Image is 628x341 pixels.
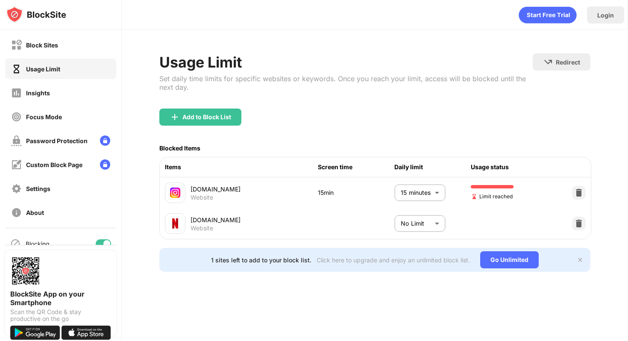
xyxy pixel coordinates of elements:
[165,162,318,172] div: Items
[182,114,231,121] div: Add to Block List
[26,137,88,144] div: Password Protection
[471,162,547,172] div: Usage status
[6,6,66,23] img: logo-blocksite.svg
[26,65,60,73] div: Usage Limit
[471,192,513,200] span: Limit reached
[100,135,110,146] img: lock-menu.svg
[318,162,394,172] div: Screen time
[191,194,213,201] div: Website
[26,240,50,247] div: Blocking
[577,256,584,263] img: x-button.svg
[26,41,58,49] div: Block Sites
[11,135,22,146] img: password-protection-off.svg
[191,224,213,232] div: Website
[556,59,580,66] div: Redirect
[26,209,44,216] div: About
[11,40,22,50] img: block-off.svg
[62,326,111,340] img: download-on-the-app-store.svg
[10,238,21,249] img: blocking-icon.svg
[597,12,614,19] div: Login
[170,218,180,229] img: favicons
[10,309,111,322] div: Scan the QR Code & stay productive on the go
[401,188,431,197] p: 15 minutes
[11,88,22,98] img: insights-off.svg
[10,326,60,340] img: get-it-on-google-play.svg
[11,183,22,194] img: settings-off.svg
[519,6,577,24] div: animation
[10,256,41,286] img: options-page-qr-code.png
[26,113,62,121] div: Focus Mode
[211,256,311,264] div: 1 sites left to add to your block list.
[26,185,50,192] div: Settings
[317,256,470,264] div: Click here to upgrade and enjoy an unlimited block list.
[11,112,22,122] img: focus-off.svg
[394,162,471,172] div: Daily limit
[100,159,110,170] img: lock-menu.svg
[10,290,111,307] div: BlockSite App on your Smartphone
[11,159,22,170] img: customize-block-page-off.svg
[318,188,394,197] div: 15min
[159,53,533,71] div: Usage Limit
[159,74,533,91] div: Set daily time limits for specific websites or keywords. Once you reach your limit, access will b...
[401,219,431,228] p: No Limit
[159,144,200,152] div: Blocked Items
[11,207,22,218] img: about-off.svg
[191,185,318,194] div: [DOMAIN_NAME]
[26,161,82,168] div: Custom Block Page
[191,215,318,224] div: [DOMAIN_NAME]
[471,193,478,200] img: hourglass-end.svg
[170,188,180,198] img: favicons
[480,251,539,268] div: Go Unlimited
[11,64,22,74] img: time-usage-on.svg
[26,89,50,97] div: Insights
